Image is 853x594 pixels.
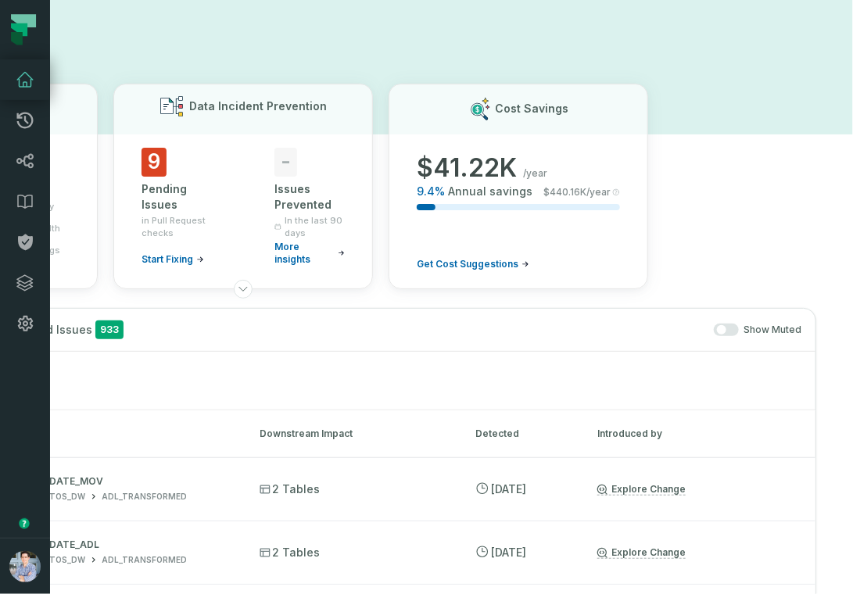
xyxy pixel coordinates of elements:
p: V_DUE_DATE_MOV [2,475,231,488]
span: in Pull Request checks [142,214,212,239]
div: Detected [476,427,570,441]
h3: Cost Savings [496,101,569,116]
button: Data Incident Prevention9Pending Issuesin Pull Request checksStart Fixing-Issues PreventedIn the ... [113,84,373,289]
h3: Data Incident Prevention [189,98,327,114]
div: Tooltip anchor [17,517,31,531]
div: ADELANTOS_DW [15,491,85,503]
span: Annual savings [448,184,532,199]
span: $ 440.16K /year [543,186,611,199]
span: Get Cost Suggestions [417,258,518,270]
div: ADELANTOS_DW [15,554,85,566]
a: Start Fixing [142,253,204,266]
div: Introduced by [598,427,739,441]
div: ADL_TRANSFORMED [102,491,187,503]
span: $ 41.22K [417,152,517,184]
span: 933 [95,320,124,339]
button: Cost Savings$41.22K/year9.4%Annual savings$440.16K/yearGet Cost Suggestions [389,84,648,289]
div: Downstream Impact [260,427,448,441]
a: Get Cost Suggestions [417,258,529,270]
span: 2 Tables [260,481,320,497]
a: More insights [274,241,345,266]
span: More insights [274,241,335,266]
div: Pending Issues [142,181,212,213]
p: V_DUE_DATE_ADL [2,539,231,551]
a: Explore Change [597,546,686,559]
span: In the last 90 days [285,214,345,239]
span: /year [523,167,547,180]
div: ADL_TRANSFORMED [102,554,187,566]
span: - [274,148,297,177]
a: Explore Change [597,483,686,496]
span: 2 Tables [260,545,320,560]
relative-time: Sep 14, 2025, 8:43 PM PDT [491,546,526,559]
span: 9 [142,148,167,177]
span: 9.4 % [417,184,445,199]
span: Start Fixing [142,253,193,266]
div: Issues Prevented [274,181,345,213]
relative-time: Sep 14, 2025, 8:43 PM PDT [491,482,526,496]
div: Show Muted [142,324,801,337]
img: avatar of Alon Nafta [9,551,41,582]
